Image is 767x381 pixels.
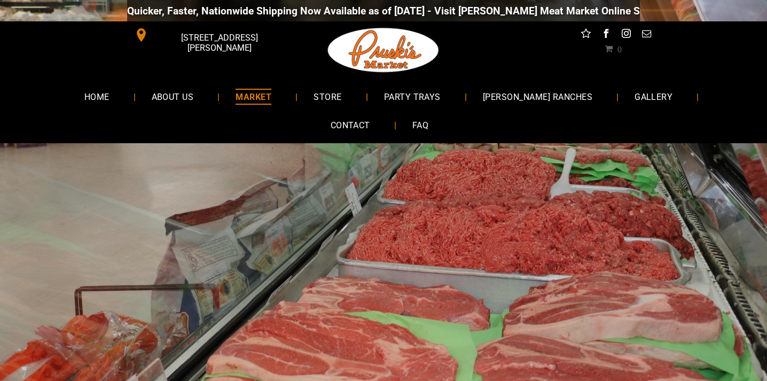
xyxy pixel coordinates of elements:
a: [STREET_ADDRESS][PERSON_NAME] [127,27,291,43]
a: [PERSON_NAME] RANCHES [467,82,608,111]
a: STORE [298,82,357,111]
img: Pruski-s+Market+HQ+Logo2-1920w.png [326,21,441,79]
a: MARKET [220,82,287,111]
a: PARTY TRAYS [368,82,457,111]
a: GALLERY [619,82,688,111]
a: Social network [579,27,593,43]
a: email [640,27,654,43]
a: facebook [599,27,613,43]
span: [STREET_ADDRESS][PERSON_NAME] [151,27,288,58]
span: 0 [617,44,622,53]
a: ABOUT US [136,82,210,111]
a: CONTACT [315,111,386,139]
a: instagram [620,27,633,43]
a: HOME [68,82,126,111]
a: FAQ [396,111,444,139]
